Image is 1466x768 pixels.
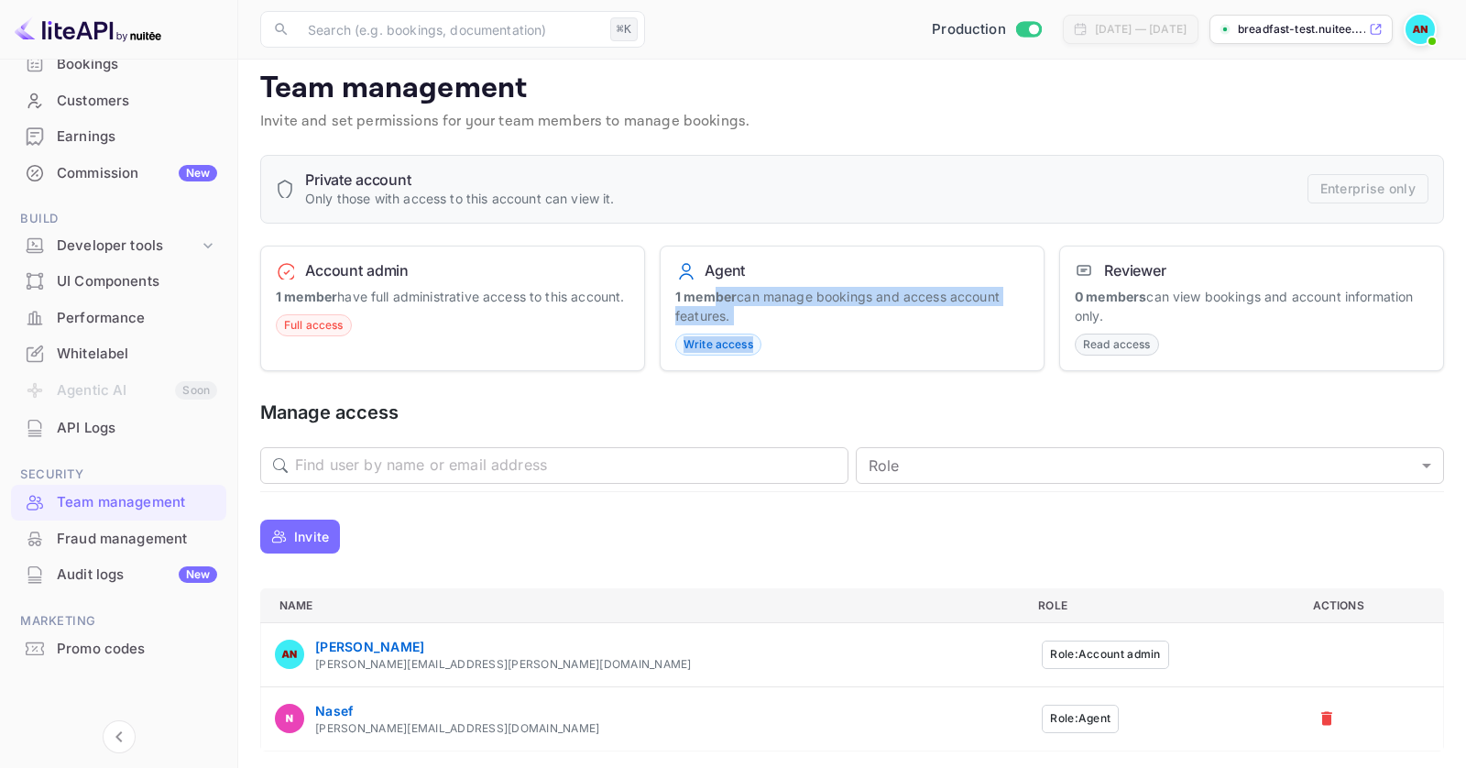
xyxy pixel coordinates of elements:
[1095,21,1187,38] div: [DATE] — [DATE]
[57,126,217,148] div: Earnings
[1076,336,1158,353] span: Read access
[305,189,615,208] p: Only those with access to this account can view it.
[315,701,599,720] div: Nasef
[57,91,217,112] div: Customers
[275,704,304,733] img: Nasef
[924,19,1048,40] div: Switch to Sandbox mode
[261,588,1024,622] th: Name
[1238,21,1365,38] p: breadfast-test.nuitee....
[260,111,1444,133] p: Invite and set permissions for your team members to manage bookings.
[179,165,217,181] div: New
[932,19,1006,40] span: Production
[675,287,1029,325] p: can manage bookings and access account features.
[11,631,226,665] a: Promo codes
[11,465,226,485] span: Security
[277,317,351,334] span: Full access
[1406,15,1435,44] img: Abdelrahman Nasef
[11,411,226,446] div: API Logs
[11,156,226,192] div: CommissionNew
[305,261,409,280] h6: Account admin
[705,261,745,280] h6: Agent
[179,566,217,583] div: New
[260,588,1444,752] table: a dense table
[275,640,304,669] img: Abdelrahman Nasef
[276,287,629,306] p: have full administrative access to this account.
[1298,588,1444,622] th: Actions
[11,230,226,262] div: Developer tools
[11,521,226,557] div: Fraud management
[260,520,340,554] button: Invite
[11,119,226,153] a: Earnings
[295,447,848,484] input: Find user by name or email address
[57,54,217,75] div: Bookings
[11,83,226,119] div: Customers
[1042,705,1119,733] button: Role:Agent
[315,656,692,673] div: [PERSON_NAME][EMAIL_ADDRESS][PERSON_NAME][DOMAIN_NAME]
[11,557,226,593] div: Audit logsNew
[57,639,217,660] div: Promo codes
[11,209,226,229] span: Build
[1104,261,1166,280] h6: Reviewer
[11,301,226,335] a: Performance
[11,264,226,298] a: UI Components
[11,47,226,81] a: Bookings
[11,336,226,372] div: Whitelabel
[260,71,1444,107] p: Team management
[11,521,226,555] a: Fraud management
[11,557,226,591] a: Audit logsNew
[57,271,217,292] div: UI Components
[294,527,329,546] p: Invite
[57,163,217,184] div: Commission
[1023,588,1297,622] th: Role
[11,611,226,631] span: Marketing
[11,119,226,155] div: Earnings
[11,301,226,336] div: Performance
[1075,289,1146,304] strong: 0 members
[610,17,638,41] div: ⌘K
[276,289,337,304] strong: 1 member
[57,565,217,586] div: Audit logs
[1042,641,1168,669] button: Role:Account admin
[57,492,217,513] div: Team management
[11,631,226,667] div: Promo codes
[11,485,226,521] div: Team management
[11,47,226,82] div: Bookings
[260,400,1444,425] h5: Manage access
[11,336,226,370] a: Whitelabel
[11,411,226,444] a: API Logs
[675,289,737,304] strong: 1 member
[57,529,217,550] div: Fraud management
[15,15,161,44] img: LiteAPI logo
[57,418,217,439] div: API Logs
[315,720,599,737] div: [PERSON_NAME][EMAIL_ADDRESS][DOMAIN_NAME]
[57,308,217,329] div: Performance
[297,11,603,48] input: Search (e.g. bookings, documentation)
[11,156,226,190] a: CommissionNew
[305,170,615,189] h6: Private account
[1075,287,1428,325] p: can view bookings and account information only.
[103,720,136,753] button: Collapse navigation
[315,637,692,656] div: [PERSON_NAME]
[57,344,217,365] div: Whitelabel
[11,485,226,519] a: Team management
[11,83,226,117] a: Customers
[676,336,760,353] span: Write access
[11,264,226,300] div: UI Components
[57,236,199,257] div: Developer tools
